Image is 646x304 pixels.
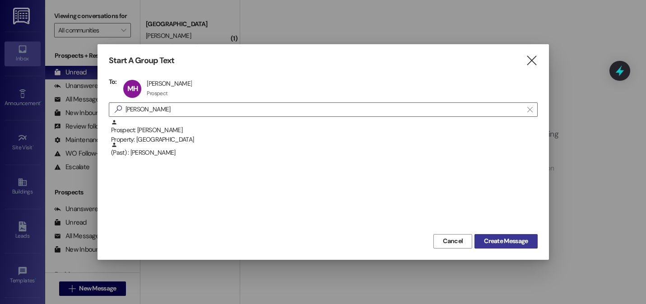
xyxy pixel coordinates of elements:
span: Create Message [484,236,528,246]
i:  [527,106,532,113]
div: (Past) : [PERSON_NAME] [111,142,538,157]
i:  [525,56,538,65]
span: MH [127,84,138,93]
button: Clear text [523,103,537,116]
div: (Past) : [PERSON_NAME] [109,142,538,164]
div: Prospect [147,90,167,97]
button: Cancel [433,234,472,249]
div: Property: [GEOGRAPHIC_DATA] [111,135,538,144]
span: Cancel [443,236,463,246]
div: Prospect: [PERSON_NAME] [111,119,538,145]
h3: Start A Group Text [109,55,175,66]
div: [PERSON_NAME] [147,79,192,88]
div: Prospect: [PERSON_NAME]Property: [GEOGRAPHIC_DATA] [109,119,538,142]
input: Search for any contact or apartment [125,103,523,116]
h3: To: [109,78,117,86]
button: Create Message [474,234,537,249]
i:  [111,105,125,114]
